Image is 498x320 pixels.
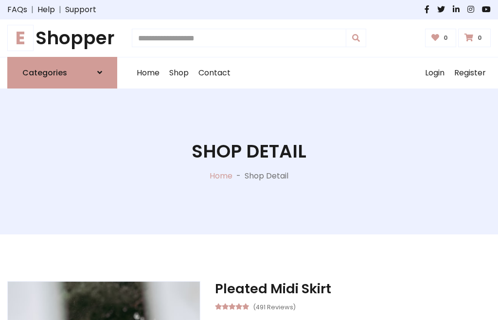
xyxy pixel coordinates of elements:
[210,170,232,181] a: Home
[420,57,449,89] a: Login
[425,29,457,47] a: 0
[37,4,55,16] a: Help
[7,27,117,49] a: EShopper
[245,170,288,182] p: Shop Detail
[65,4,96,16] a: Support
[215,281,491,297] h3: Pleated Midi Skirt
[253,301,296,312] small: (491 Reviews)
[27,4,37,16] span: |
[132,57,164,89] a: Home
[7,25,34,51] span: E
[55,4,65,16] span: |
[232,170,245,182] p: -
[458,29,491,47] a: 0
[194,57,235,89] a: Contact
[449,57,491,89] a: Register
[7,57,117,89] a: Categories
[441,34,450,42] span: 0
[7,27,117,49] h1: Shopper
[192,141,306,162] h1: Shop Detail
[22,68,67,77] h6: Categories
[7,4,27,16] a: FAQs
[475,34,484,42] span: 0
[164,57,194,89] a: Shop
